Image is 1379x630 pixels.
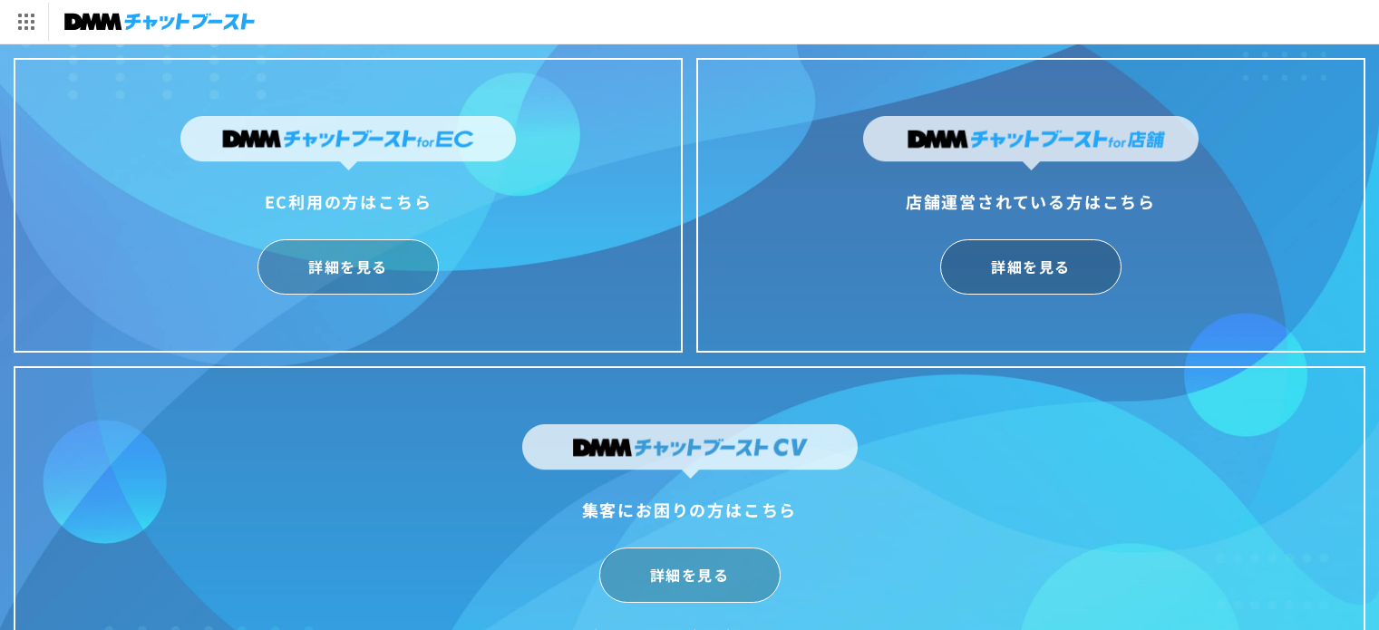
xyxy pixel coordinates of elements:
[863,187,1199,216] div: 店舗運営されている方はこちら
[940,239,1122,295] a: 詳細を見る
[180,116,516,170] img: DMMチャットブーストforEC
[64,9,255,34] img: チャットブースト
[522,424,858,479] img: DMMチャットブーストCV
[599,548,781,603] a: 詳細を見る
[863,116,1199,170] img: DMMチャットブーストfor店舗
[522,495,858,524] div: 集客にお困りの方はこちら
[3,3,48,41] img: サービス
[180,187,516,216] div: EC利用の方はこちら
[257,239,439,295] a: 詳細を見る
